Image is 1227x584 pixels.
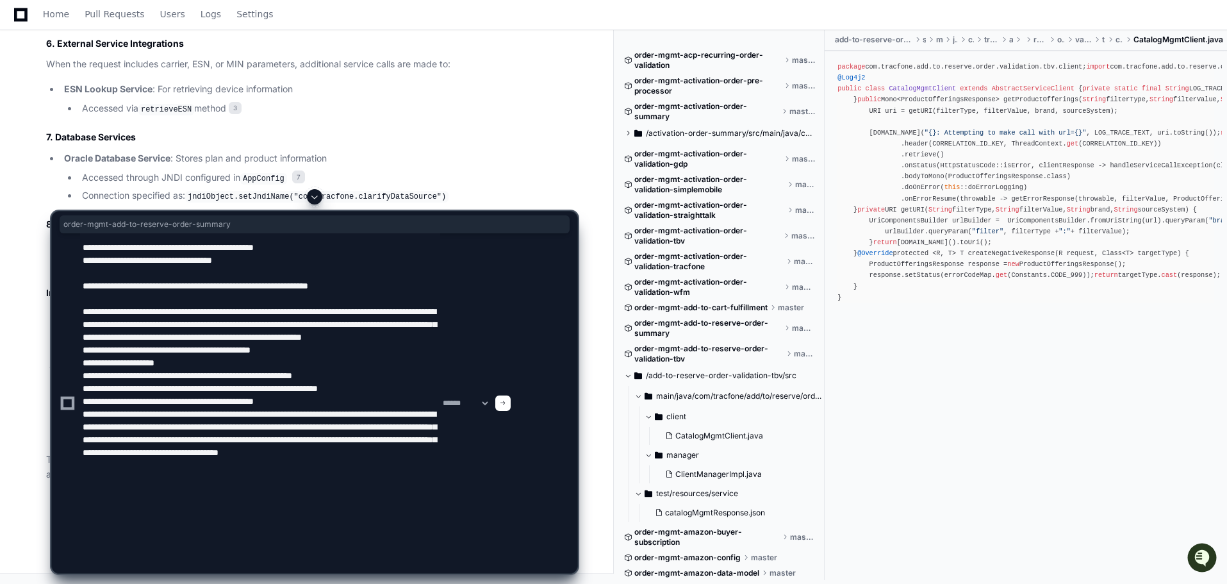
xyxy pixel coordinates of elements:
span: tracfone [984,35,999,45]
span: Settings [236,10,273,18]
iframe: Open customer support [1186,542,1221,576]
button: Start new chat [218,137,233,152]
svg: Directory [634,126,642,141]
span: static [1114,85,1138,92]
div: Start new chat [44,133,210,146]
li: Accessed through JNDI configured in [78,171,577,186]
span: 3 [229,102,242,115]
span: package [837,63,865,71]
span: add [1009,35,1013,45]
span: Logs [201,10,221,18]
span: 7 [292,171,305,183]
strong: ESN Lookup Service [64,83,152,94]
span: reserve [1033,35,1047,45]
span: order-mgmt-acp-recurring-order-validation [634,50,782,71]
span: master [789,106,815,117]
span: order-mgmt-activation-order-pre-processor [634,76,782,96]
div: com.tracfone.add.to.reserve.order.validation.tbv.client; com.tracfone.add.to.reserve.order.valida... [837,62,1214,303]
span: main [936,35,943,45]
span: get [1067,140,1078,147]
span: final [1142,85,1162,92]
span: public [857,96,881,103]
span: extends [960,85,987,92]
span: Users [160,10,185,18]
span: java [953,35,958,45]
span: class [865,85,885,92]
img: PlayerZero [13,50,38,76]
span: Pull Requests [85,10,144,18]
li: Accessed via method [78,101,577,117]
span: /activation-order-summary/src/main/java/com/tracfone/activation/order/summary/service [646,128,816,138]
span: order-mgmt-activation-order-validation-gdp [634,149,782,169]
h2: 7. Database Services [46,131,577,144]
code: retrieveESN [138,104,194,115]
span: src [923,35,926,45]
span: CatalogMgmtClient.java [1133,35,1223,45]
span: master [792,55,816,65]
button: /activation-order-summary/src/main/java/com/tracfone/activation/order/summary/service [624,123,816,144]
span: @Log4j2 [837,74,865,81]
span: order [1057,35,1065,45]
span: this [944,183,960,191]
span: order-mgmt-activation-order-summary [634,101,780,122]
code: AppConfig [240,173,287,185]
span: com [968,35,974,45]
span: public [837,85,861,92]
span: AbstractServiceClient [992,85,1075,92]
h2: 6. External Service Integrations [46,37,577,50]
span: Pylon [128,172,155,181]
span: String [1149,96,1173,103]
span: add-to-reserve-order-validation-tbv [835,35,912,45]
span: String [1082,96,1106,103]
span: master [792,81,815,91]
a: Powered byPylon [90,171,155,181]
span: validation [1075,35,1092,45]
span: master [792,154,815,164]
div: Welcome [13,88,233,109]
span: client [1116,35,1123,45]
span: "{}: Attempting to make call with url={}" [925,128,1087,136]
span: CatalogMgmtClient [889,85,956,92]
span: master [795,179,815,190]
img: 1756235613930-3d25f9e4-fa56-45dd-b3ad-e072dfbd1548 [13,133,36,156]
span: Home [43,10,69,18]
span: String [1165,85,1189,92]
li: Connection specified as: [78,188,577,204]
strong: Oracle Database Service [64,153,170,163]
span: order-mgmt-activation-order-validation-simplemobile [634,174,786,195]
span: import [1086,63,1110,71]
li: : For retrieving device information [60,82,577,117]
span: tbv [1102,35,1105,45]
div: We're available if you need us! [44,146,162,156]
p: When the request includes carrier, ESN, or MIN parameters, additional service calls are made to: [46,57,577,72]
span: order-mgmt-add-to-reserve-order-summary [63,219,566,229]
span: private [1082,85,1110,92]
li: : Stores plan and product information [60,151,577,204]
